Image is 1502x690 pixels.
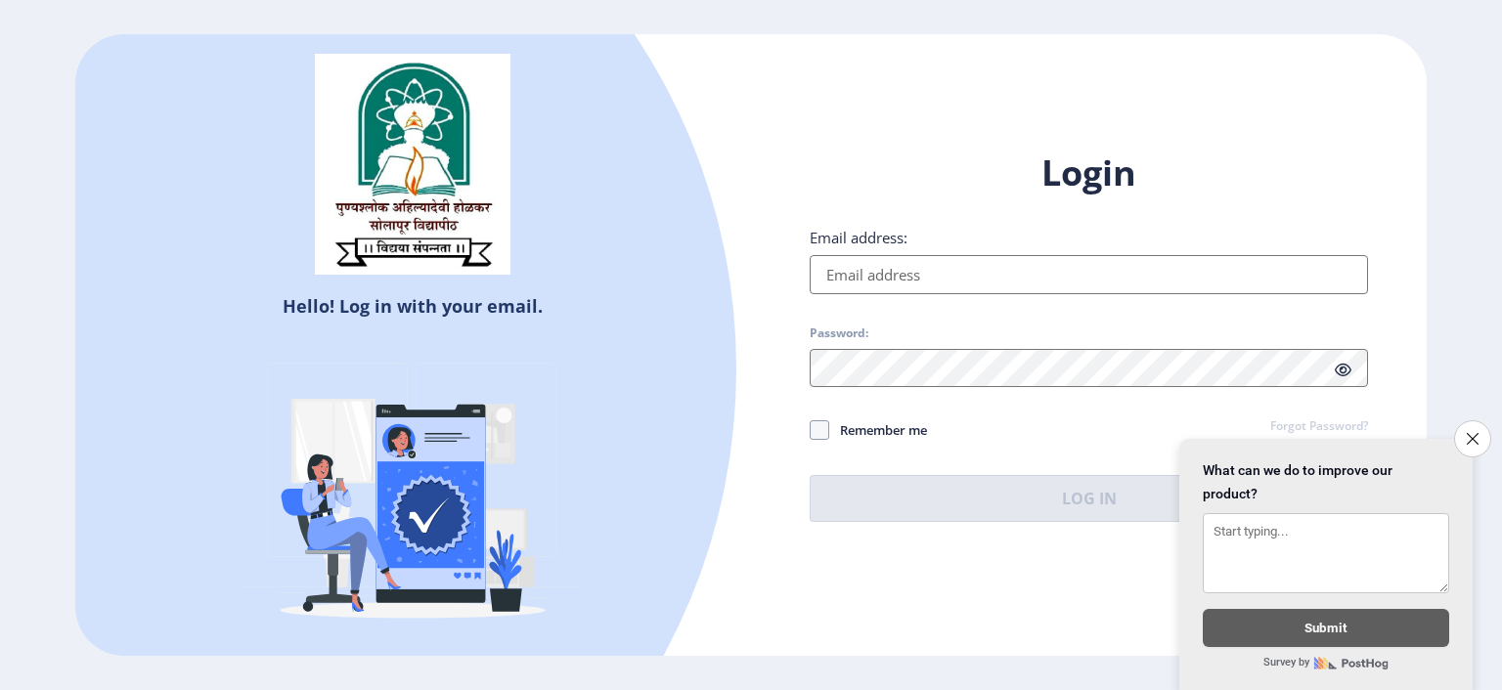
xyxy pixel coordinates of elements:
[810,475,1368,522] button: Log In
[829,418,927,442] span: Remember me
[242,325,584,668] img: Verified-rafiki.svg
[810,325,868,341] label: Password:
[315,54,510,275] img: sulogo.png
[1270,418,1368,436] a: Forgot Password?
[810,255,1368,294] input: Email address
[810,228,907,247] label: Email address:
[810,150,1368,196] h1: Login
